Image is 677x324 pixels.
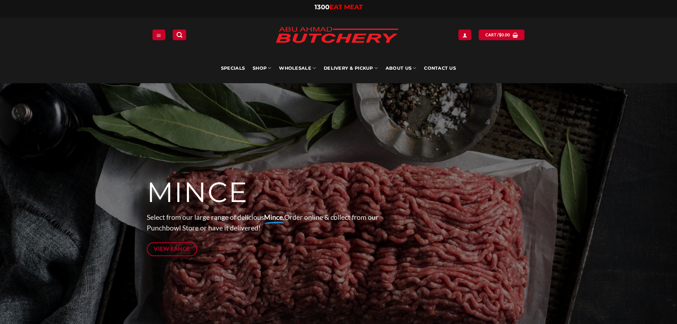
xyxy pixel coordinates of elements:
a: View cart [479,30,525,40]
a: Login [458,30,471,40]
span: MINCE [147,175,248,209]
a: Menu [152,30,165,40]
a: Search [173,30,186,40]
img: Abu Ahmad Butchery [269,22,404,49]
span: View Range [154,244,190,253]
a: SHOP [253,53,271,83]
span: $ [499,32,501,38]
strong: Mince. [264,213,284,221]
span: 1300 [315,3,329,11]
a: Contact Us [424,53,456,83]
span: EAT MEAT [329,3,363,11]
a: 1300EAT MEAT [315,3,363,11]
bdi: 0.00 [499,32,510,37]
a: About Us [386,53,416,83]
span: Cart / [485,32,510,38]
a: View Range [147,242,198,256]
a: Wholesale [279,53,316,83]
a: Specials [221,53,245,83]
a: Delivery & Pickup [324,53,378,83]
span: Select from our large range of delicious Order online & collect from our Punchbowl Store or have ... [147,213,378,232]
